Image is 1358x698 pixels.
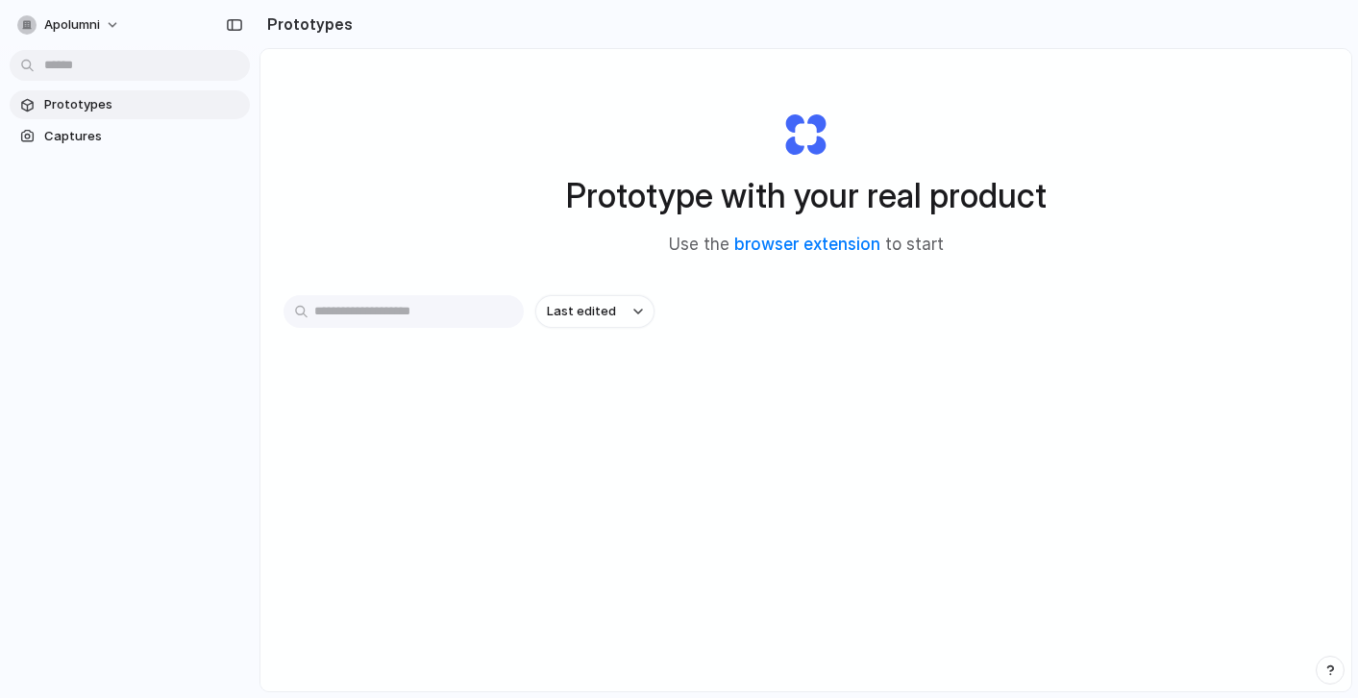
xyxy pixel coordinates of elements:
[535,295,654,328] button: Last edited
[10,90,250,119] a: Prototypes
[44,95,242,114] span: Prototypes
[669,233,944,258] span: Use the to start
[547,302,616,321] span: Last edited
[44,15,100,35] span: apolumni
[10,122,250,151] a: Captures
[734,235,880,254] a: browser extension
[566,170,1047,221] h1: Prototype with your real product
[10,10,130,40] button: apolumni
[44,127,242,146] span: Captures
[259,12,353,36] h2: Prototypes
